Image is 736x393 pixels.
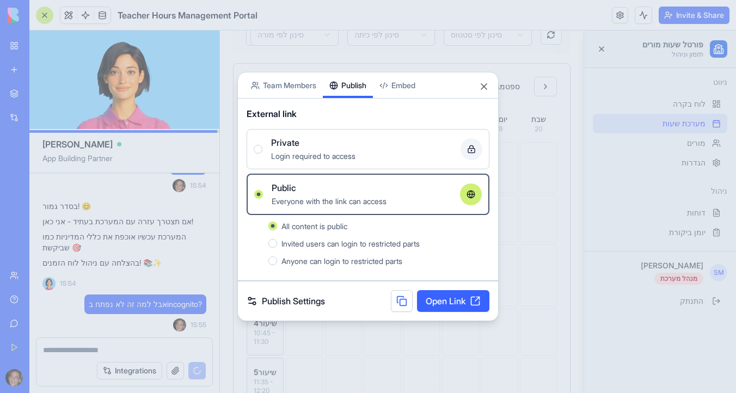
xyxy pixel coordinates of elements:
span: Private [271,136,299,149]
h3: ניווט [373,46,507,57]
div: לחץ להוספת שיעור ביום ה׳ שיעור 3 [222,214,259,276]
div: 11:35 - 12:20 [34,347,57,365]
div: לחץ להוספת שיעור ביום ב׳ שיעור 5 [105,327,142,374]
div: לחץ להוספת שיעור ביום א׳ שיעור 4 [66,278,103,325]
a: מערכת שעות [373,83,507,103]
div: לחץ להוספת שיעור ביום ד׳ שיעור 5 [183,327,220,374]
span: 1 [201,257,204,266]
span: 1 [124,257,126,266]
span: Invited users can login to restricted parts [281,239,420,248]
div: 16 [148,94,176,103]
button: Team Members [244,72,323,98]
div: 20 [304,94,333,103]
a: יומן ביקורת [373,192,507,212]
span: לוח בקרה [453,68,486,79]
span: מורים [467,107,486,118]
div: לחץ להוספת שיעור ביום ו׳ שיעור 2 [261,165,298,212]
span: External link [247,107,297,120]
div: יום א׳ [70,83,99,94]
div: 08:50 - 09:35 [34,185,57,202]
a: דוחות [373,173,507,192]
button: Invited users can login to restricted parts [268,239,277,248]
div: לחץ להוספת שיעור ביום ג׳ שיעור 4 [144,278,181,325]
div: לחץ להוספת שיעור ביום ו׳ שיעור 3 [261,214,298,276]
span: מערכת שעות [443,88,486,99]
div: ח' 1 [115,248,132,256]
div: לחץ להוספת שיעור ביום א׳ שיעור 5 [66,327,103,374]
div: מתוכנן [196,224,210,236]
div: 09:55 - 10:40 [34,242,57,259]
div: שיעור 5 [34,336,57,347]
div: לחץ להוספת שיעור בשבת שיעור 2 [300,165,337,212]
div: לחץ להוספת שיעור בשבת שיעור 1 [300,112,337,163]
div: לחץ להוספת שיעור בשבת שיעור 3 [300,214,337,276]
button: Publish [323,72,373,98]
div: לחץ להוספת שיעור ביום ה׳ שיעור 2 [222,165,259,212]
a: Open Link [417,290,489,312]
div: שיעור 4 [34,287,57,298]
span: All content is public [281,222,347,231]
div: לחץ להוספת שיעור ביום א׳ שיעור 1 [66,112,103,163]
div: 08:00 - 08:45 [34,130,57,156]
div: ח' 1 [193,248,210,256]
button: התנתק [373,261,507,280]
a: מורים [373,103,507,122]
div: לחץ להוספת שיעור ביום ו׳ שיעור 5 [261,327,298,374]
span: Public [272,181,296,194]
div: שיעור [27,79,64,107]
a: לוח בקרה [373,64,507,83]
span: מתמטיקה [193,225,196,234]
div: יום ה׳ [226,83,255,94]
div: לחץ להוספת שיעור ביום ד׳ שיעור 2 [183,165,220,212]
div: שיעור 3 [34,231,57,242]
button: All content is public [268,222,277,230]
div: 10:45 - 11:30 [34,298,57,316]
div: 15 [109,94,138,103]
div: שיעור 2 [34,174,57,185]
div: שבת [304,83,333,94]
span: הגדרות [462,127,486,138]
span: Login required to access [271,151,355,161]
div: יום ד׳ [187,83,216,94]
button: Embed [373,72,422,98]
span: ביולוגיה [115,225,118,234]
span: דוחות [467,177,486,188]
button: PublicEveryone with the link can access [254,190,263,199]
div: לחץ להוספת שיעור ביום ב׳ שיעור 2 [105,165,142,212]
div: 19 [266,94,294,103]
span: יומן ביקורת [449,196,486,207]
div: לחץ להוספת שיעור ביום ו׳ שיעור 1 [261,112,298,163]
div: לחץ להוספת שיעור ביום ה׳ שיעור 5 [222,327,259,374]
div: לחץ להוספת שיעור ביום ג׳ שיעור 3 [144,214,181,276]
div: יום ב׳ [109,83,138,94]
div: לחץ להוספת שיעור ביום ב׳ שיעור 4 [105,278,142,325]
div: לוח שנה שבועי [27,50,104,63]
div: לחץ להוספת שיעור בשבת שיעור 4 [300,278,337,325]
p: תזמון וניהול [422,20,483,28]
div: גלית הקטוגנית [115,238,132,247]
span: Everyone with the link can access [272,196,387,206]
div: לחץ להוספת שיעור ביום ד׳ שיעור 4 [183,278,220,325]
div: מנהל מערכת [434,242,483,254]
div: לחץ להוספת שיעור ביום ב׳ שיעור 1 [105,112,142,163]
div: לחץ להוספת שיעור בשבת שיעור 5 [300,327,337,374]
div: לחץ לעריכת שיעור ביולוגיה [105,214,142,276]
button: PrivateLogin required to access [254,145,262,153]
a: Publish Settings [247,294,325,308]
div: לחץ להוספת שיעור ביום ה׳ שיעור 1 [222,112,259,163]
div: לחץ להוספת שיעור ביום ד׳ שיעור 1 [183,112,220,163]
div: 14 [70,94,99,103]
div: לחץ להוספת שיעור ביום ג׳ שיעור 2 [144,165,181,212]
div: לחץ להוספת שיעור ביום א׳ שיעור 2 [66,165,103,212]
span: SM [490,234,507,251]
h1: פורטל שעות מורים [422,9,483,20]
div: לחץ להוספת שיעור ביום א׳ שיעור 3 [66,214,103,276]
span: ספטמבר 2025 [240,51,310,62]
div: 18 [226,94,255,103]
p: [PERSON_NAME] [373,230,483,241]
button: Anyone can login to restricted parts [268,256,277,265]
h3: ניהול [373,155,507,166]
span: Anyone can login to restricted parts [281,256,402,266]
div: יום ו׳ [266,83,294,94]
div: לחץ להוספת שיעור ביום ג׳ שיעור 5 [144,327,181,374]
